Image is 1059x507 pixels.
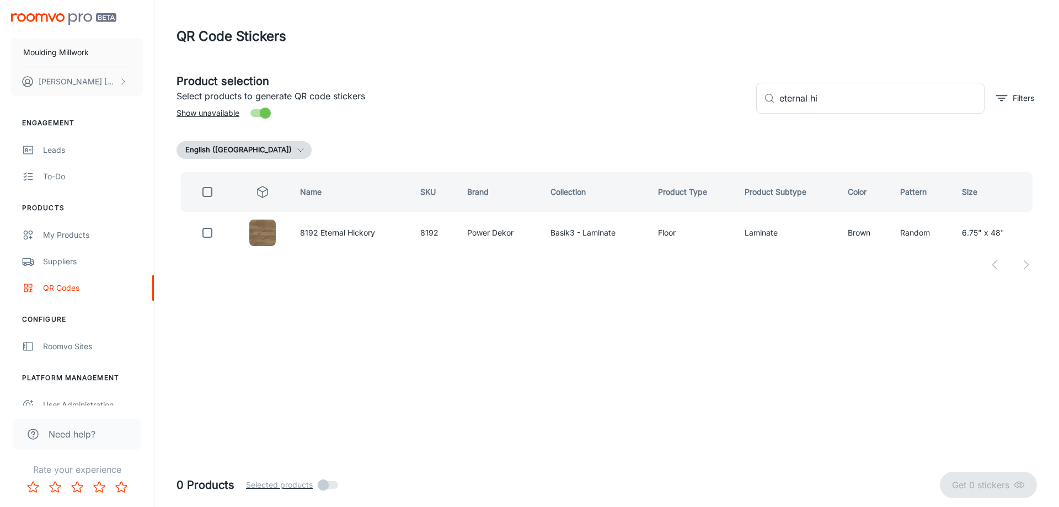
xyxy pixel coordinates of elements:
td: Basik3 - Laminate [542,216,649,249]
p: [PERSON_NAME] [PERSON_NAME] [39,76,116,88]
div: QR Codes [43,282,143,294]
td: 8192 Eternal Hickory [291,216,411,249]
th: Product Subtype [736,172,839,212]
p: Filters [1013,92,1034,104]
p: Select products to generate QR code stickers [176,89,747,103]
th: Brand [458,172,542,212]
div: My Products [43,229,143,241]
th: Collection [542,172,649,212]
td: 8192 [411,216,458,249]
div: Suppliers [43,255,143,268]
td: Floor [649,216,736,249]
td: Laminate [736,216,839,249]
td: 6.75" x 48" [953,216,1037,249]
button: filter [993,89,1037,107]
img: Roomvo PRO Beta [11,13,116,25]
button: [PERSON_NAME] [PERSON_NAME] [11,67,143,96]
th: Size [953,172,1037,212]
td: Random [891,216,953,249]
th: Pattern [891,172,953,212]
input: Search by SKU, brand, collection... [779,83,985,114]
th: SKU [411,172,458,212]
th: Color [839,172,891,212]
p: Moulding Millwork [23,46,89,58]
div: To-do [43,170,143,183]
td: Brown [839,216,891,249]
button: English ([GEOGRAPHIC_DATA]) [176,141,312,159]
h5: Product selection [176,73,747,89]
div: Leads [43,144,143,156]
th: Product Type [649,172,736,212]
button: Moulding Millwork [11,38,143,67]
th: Name [291,172,411,212]
span: Show unavailable [176,107,239,119]
td: Power Dekor [458,216,542,249]
h1: QR Code Stickers [176,26,286,46]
